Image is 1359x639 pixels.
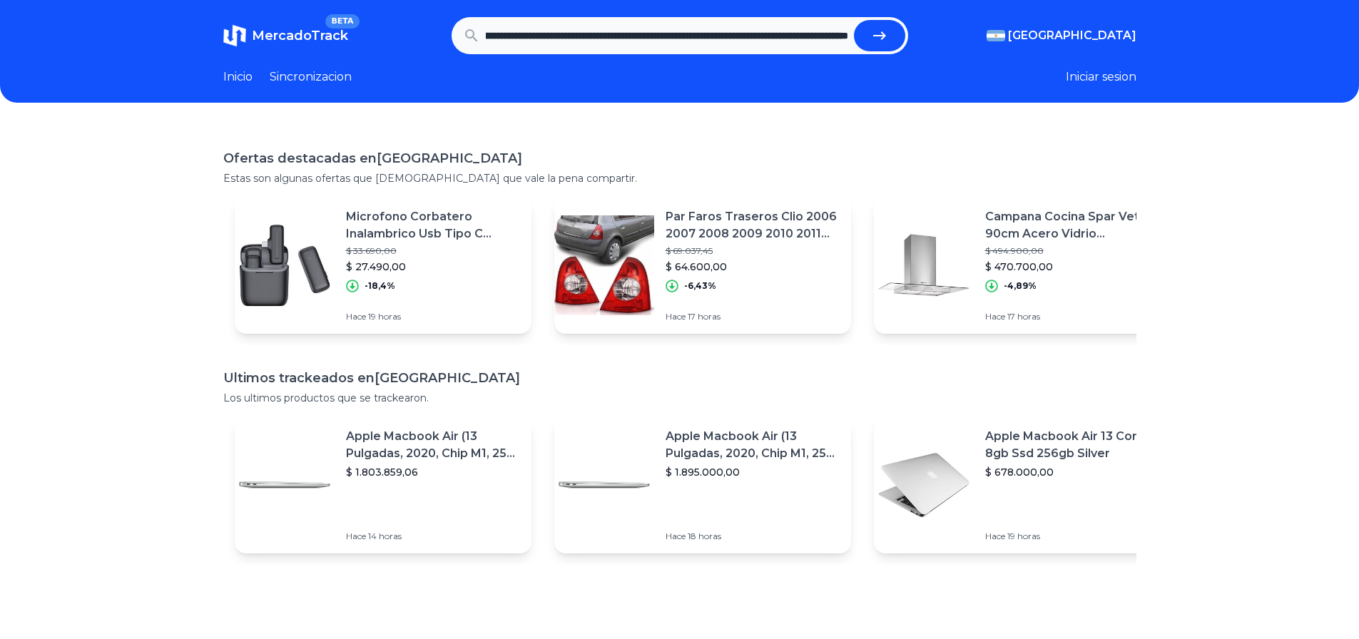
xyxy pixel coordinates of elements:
[346,428,520,462] p: Apple Macbook Air (13 Pulgadas, 2020, Chip M1, 256 Gb De Ssd, 8 Gb De Ram) - Plata
[987,27,1136,44] button: [GEOGRAPHIC_DATA]
[235,215,335,315] img: Featured image
[235,435,335,535] img: Featured image
[223,148,1136,168] h1: Ofertas destacadas en [GEOGRAPHIC_DATA]
[223,171,1136,185] p: Estas son algunas ofertas que [DEMOGRAPHIC_DATA] que vale la pena compartir.
[325,14,359,29] span: BETA
[874,215,974,315] img: Featured image
[1004,280,1037,292] p: -4,89%
[666,465,840,479] p: $ 1.895.000,00
[985,245,1159,257] p: $ 494.900,00
[346,531,520,542] p: Hace 14 horas
[666,311,840,322] p: Hace 17 horas
[684,280,716,292] p: -6,43%
[985,311,1159,322] p: Hace 17 horas
[223,368,1136,388] h1: Ultimos trackeados en [GEOGRAPHIC_DATA]
[666,531,840,542] p: Hace 18 horas
[252,28,348,44] span: MercadoTrack
[554,197,851,334] a: Featured imagePar Faros Traseros Clio 2006 2007 2008 2009 2010 2011 2012$ 69.037,45$ 64.600,00-6,...
[985,531,1159,542] p: Hace 19 horas
[223,24,348,47] a: MercadoTrackBETA
[346,260,520,274] p: $ 27.490,00
[666,208,840,242] p: Par Faros Traseros Clio 2006 2007 2008 2009 2010 2011 2012
[223,391,1136,405] p: Los ultimos productos que se trackearon.
[987,30,1005,41] img: Argentina
[235,416,531,553] a: Featured imageApple Macbook Air (13 Pulgadas, 2020, Chip M1, 256 Gb De Ssd, 8 Gb De Ram) - Plata$...
[985,260,1159,274] p: $ 470.700,00
[874,416,1171,553] a: Featured imageApple Macbook Air 13 Core I5 8gb Ssd 256gb Silver$ 678.000,00Hace 19 horas
[365,280,395,292] p: -18,4%
[223,24,246,47] img: MercadoTrack
[874,197,1171,334] a: Featured imageCampana Cocina Spar Vetro 90cm Acero Vidrio Selectogar$ 494.900,00$ 470.700,00-4,89...
[554,416,851,553] a: Featured imageApple Macbook Air (13 Pulgadas, 2020, Chip M1, 256 Gb De Ssd, 8 Gb De Ram) - Plata$...
[346,208,520,242] p: Microfono Corbatero Inalambrico Usb Tipo C Android iPhone
[346,245,520,257] p: $ 33.690,00
[270,68,352,86] a: Sincronizacion
[223,68,253,86] a: Inicio
[985,208,1159,242] p: Campana Cocina Spar Vetro 90cm Acero Vidrio Selectogar
[874,435,974,535] img: Featured image
[554,215,654,315] img: Featured image
[235,197,531,334] a: Featured imageMicrofono Corbatero Inalambrico Usb Tipo C Android iPhone$ 33.690,00$ 27.490,00-18,...
[666,245,840,257] p: $ 69.037,45
[1066,68,1136,86] button: Iniciar sesion
[346,465,520,479] p: $ 1.803.859,06
[1008,27,1136,44] span: [GEOGRAPHIC_DATA]
[554,435,654,535] img: Featured image
[666,428,840,462] p: Apple Macbook Air (13 Pulgadas, 2020, Chip M1, 256 Gb De Ssd, 8 Gb De Ram) - Plata
[985,465,1159,479] p: $ 678.000,00
[666,260,840,274] p: $ 64.600,00
[346,311,520,322] p: Hace 19 horas
[985,428,1159,462] p: Apple Macbook Air 13 Core I5 8gb Ssd 256gb Silver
